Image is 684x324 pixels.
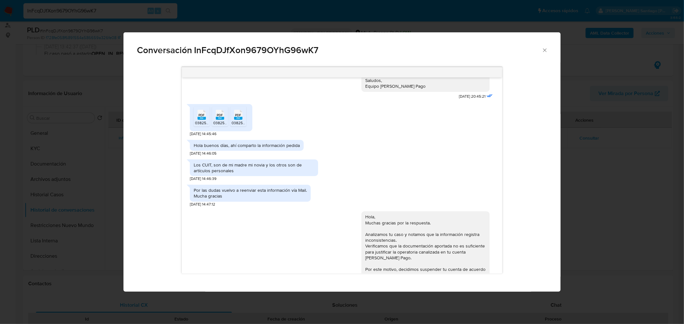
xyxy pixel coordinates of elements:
[194,142,300,148] div: Hola buenos días, ahí comparto la información pedida
[195,120,224,126] span: 0382511_cert.pdf
[194,187,307,199] div: Por las dudas vuelvo a reenviar esta información vía Mail. Mucha gracias
[190,202,215,207] span: [DATE] 14:47:12
[217,113,223,117] span: PDF
[235,113,241,117] span: PDF
[123,32,561,292] div: Comunicación
[190,131,216,137] span: [DATE] 14:45:46
[542,47,547,53] button: Cerrar
[232,120,270,126] span: 0382511_CERT_FD.pdf
[198,113,205,117] span: PDF
[137,46,542,55] span: Conversación InFcqDJfXon9679OYhG96wK7
[213,120,250,126] span: 0382511_cert_adj.pdf
[190,151,216,156] span: [DATE] 14:46:05
[194,162,314,174] div: Los CUIT, son de mi madre mi novia y los otros son de artículos personales
[190,176,216,182] span: [DATE] 14:46:39
[459,94,486,99] span: [DATE] 20:45:21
